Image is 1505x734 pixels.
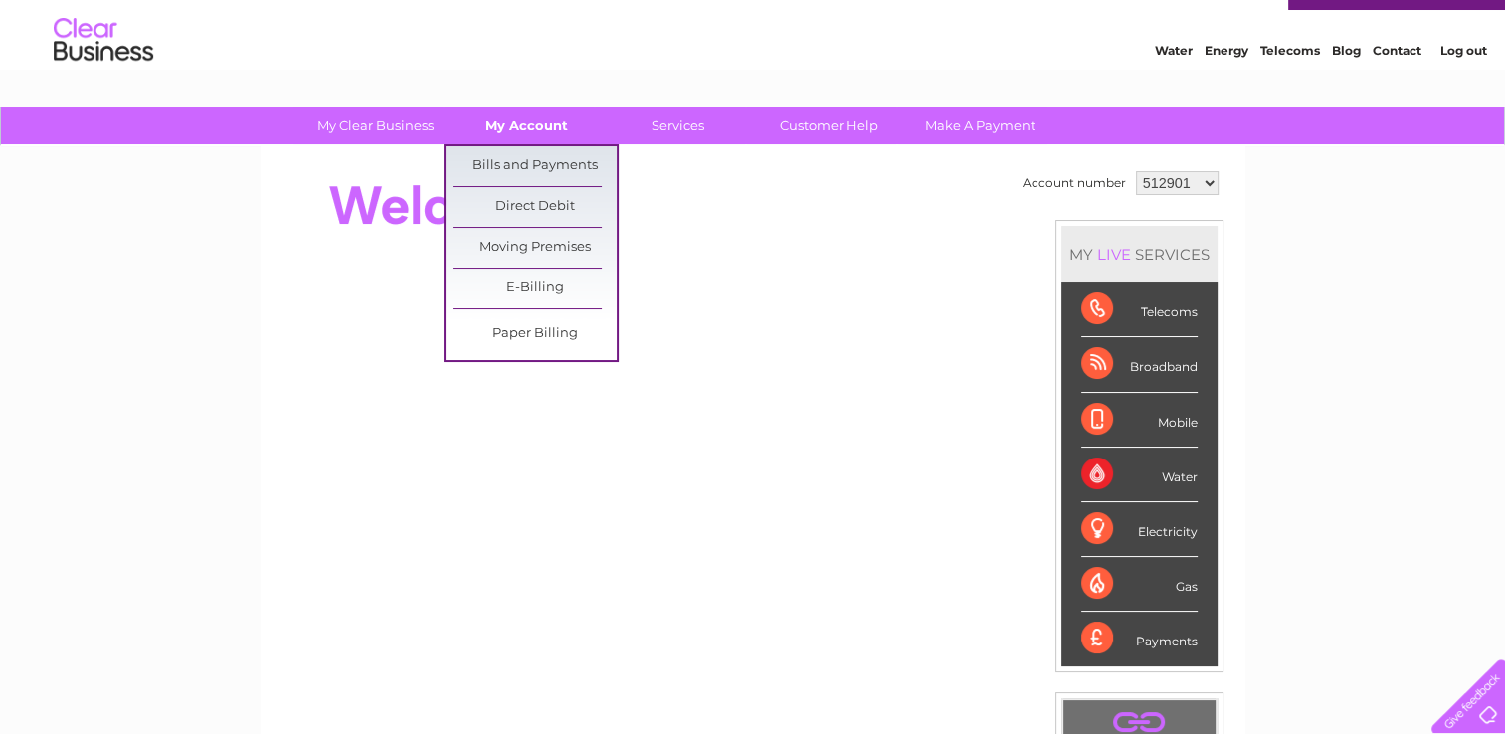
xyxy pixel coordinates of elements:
td: Account number [1018,166,1131,200]
a: Bills and Payments [453,146,617,186]
div: LIVE [1093,245,1135,264]
a: Direct Debit [453,187,617,227]
div: Clear Business is a trading name of Verastar Limited (registered in [GEOGRAPHIC_DATA] No. 3667643... [283,11,1223,96]
a: E-Billing [453,269,617,308]
a: 0333 014 3131 [1130,10,1267,35]
div: Payments [1081,612,1198,665]
a: Water [1155,85,1193,99]
div: MY SERVICES [1061,226,1218,282]
a: Energy [1205,85,1248,99]
a: Make A Payment [898,107,1062,144]
div: Mobile [1081,393,1198,448]
a: Contact [1373,85,1421,99]
div: Telecoms [1081,282,1198,337]
a: Moving Premises [453,228,617,268]
a: Customer Help [747,107,911,144]
img: logo.png [53,52,154,112]
a: Blog [1332,85,1361,99]
div: Gas [1081,557,1198,612]
a: Log out [1439,85,1486,99]
div: Broadband [1081,337,1198,392]
a: Services [596,107,760,144]
a: My Account [445,107,609,144]
div: Water [1081,448,1198,502]
div: Electricity [1081,502,1198,557]
a: Paper Billing [453,314,617,354]
a: Telecoms [1260,85,1320,99]
a: My Clear Business [293,107,458,144]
